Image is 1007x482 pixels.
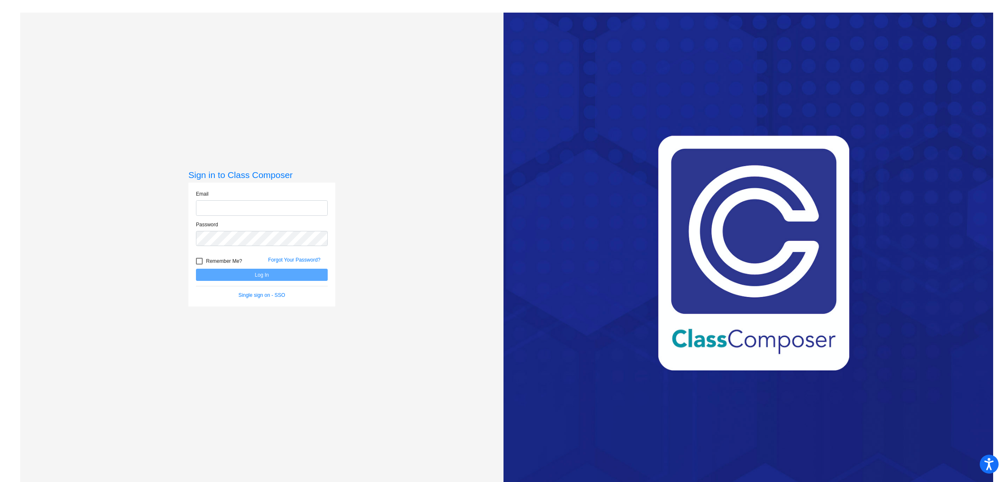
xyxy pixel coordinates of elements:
[196,190,209,198] label: Email
[238,292,285,298] a: Single sign on - SSO
[196,269,328,281] button: Log In
[206,256,242,266] span: Remember Me?
[268,257,321,263] a: Forgot Your Password?
[196,221,218,228] label: Password
[188,170,335,180] h3: Sign in to Class Composer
